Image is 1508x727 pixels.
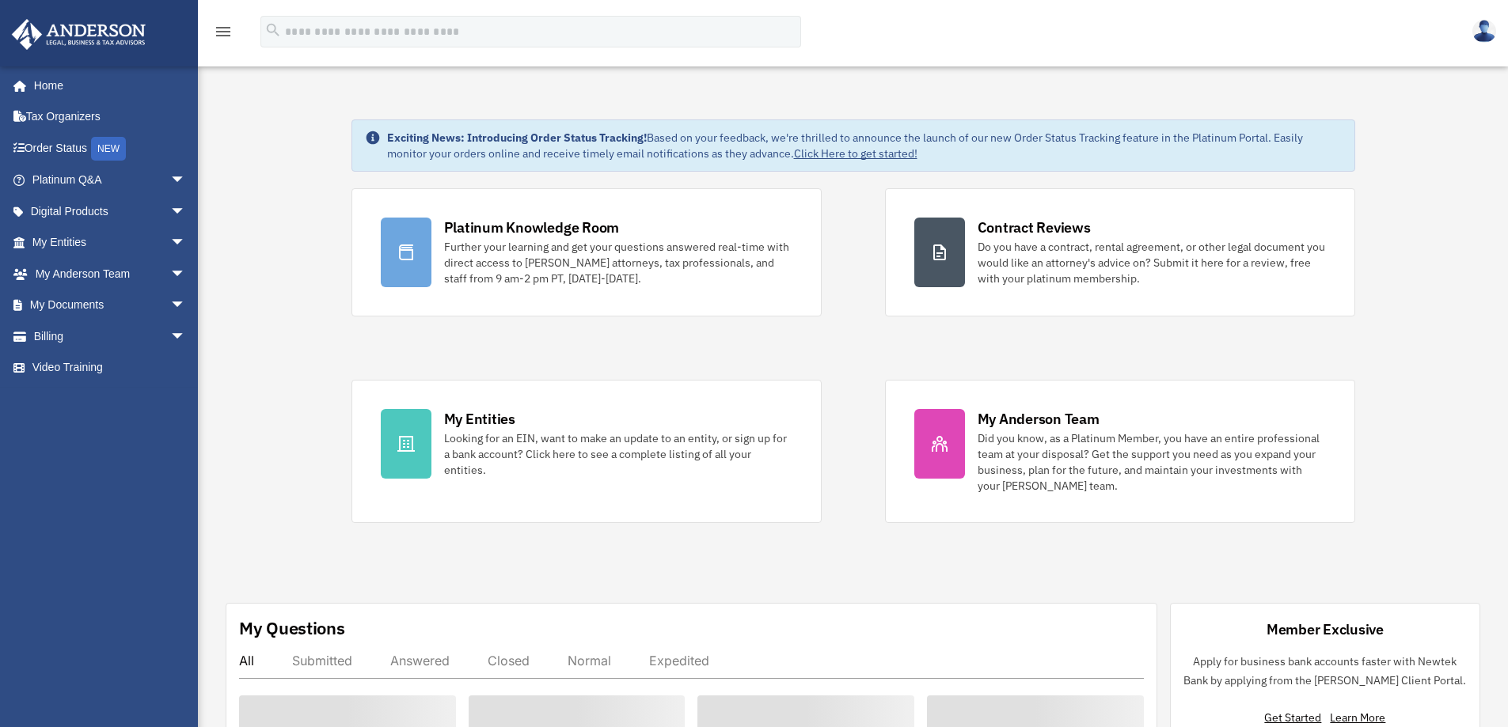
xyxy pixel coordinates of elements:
[239,616,345,640] div: My Questions
[1267,619,1384,639] div: Member Exclusive
[444,218,620,237] div: Platinum Knowledge Room
[11,195,210,227] a: Digital Productsarrow_drop_down
[170,320,202,353] span: arrow_drop_down
[885,188,1355,316] a: Contract Reviews Do you have a contract, rental agreement, or other legal document you would like...
[978,409,1100,429] div: My Anderson Team
[444,409,515,429] div: My Entities
[1330,710,1385,725] a: Learn More
[1264,710,1328,725] a: Get Started
[649,653,709,668] div: Expedited
[214,22,233,41] i: menu
[264,21,282,39] i: search
[170,258,202,290] span: arrow_drop_down
[444,239,792,286] div: Further your learning and get your questions answered real-time with direct access to [PERSON_NAM...
[978,430,1326,494] div: Did you know, as a Platinum Member, you have an entire professional team at your disposal? Get th...
[91,137,126,161] div: NEW
[390,653,450,668] div: Answered
[488,653,530,668] div: Closed
[214,28,233,41] a: menu
[292,653,352,668] div: Submitted
[11,352,210,384] a: Video Training
[351,188,822,316] a: Platinum Knowledge Room Further your learning and get your questions answered real-time with dire...
[11,320,210,352] a: Billingarrow_drop_down
[444,430,792,478] div: Looking for an EIN, want to make an update to an entity, or sign up for a bank account? Click her...
[1472,20,1496,43] img: User Pic
[568,653,611,668] div: Normal
[7,19,150,50] img: Anderson Advisors Platinum Portal
[11,132,210,165] a: Order StatusNEW
[239,653,254,668] div: All
[387,130,1342,161] div: Based on your feedback, we're thrilled to announce the launch of our new Order Status Tracking fe...
[170,227,202,259] span: arrow_drop_down
[11,101,210,133] a: Tax Organizers
[11,165,210,196] a: Platinum Q&Aarrow_drop_down
[170,165,202,197] span: arrow_drop_down
[11,258,210,290] a: My Anderson Teamarrow_drop_down
[351,380,822,523] a: My Entities Looking for an EIN, want to make an update to an entity, or sign up for a bank accoun...
[794,146,917,161] a: Click Here to get started!
[170,290,202,322] span: arrow_drop_down
[978,218,1091,237] div: Contract Reviews
[11,290,210,321] a: My Documentsarrow_drop_down
[1183,652,1467,691] p: Apply for business bank accounts faster with Newtek Bank by applying from the [PERSON_NAME] Clien...
[11,70,202,101] a: Home
[170,195,202,228] span: arrow_drop_down
[387,131,647,145] strong: Exciting News: Introducing Order Status Tracking!
[11,227,210,259] a: My Entitiesarrow_drop_down
[885,380,1355,523] a: My Anderson Team Did you know, as a Platinum Member, you have an entire professional team at your...
[978,239,1326,286] div: Do you have a contract, rental agreement, or other legal document you would like an attorney's ad...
